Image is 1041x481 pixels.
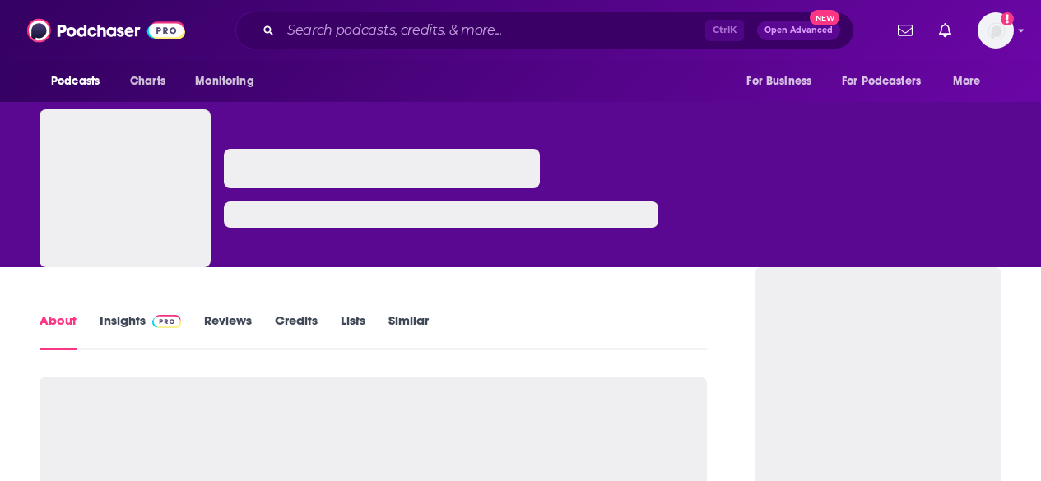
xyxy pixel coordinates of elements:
button: open menu [40,66,121,97]
img: User Profile [978,12,1014,49]
span: Ctrl K [705,20,744,41]
a: Reviews [204,312,252,350]
span: Logged in as HannahDulzo1 [978,12,1014,49]
span: More [953,70,981,93]
a: Charts [119,66,175,97]
span: Open Advanced [764,26,833,35]
span: Podcasts [51,70,100,93]
a: Credits [275,312,318,350]
a: Show notifications dropdown [932,16,958,44]
a: About [40,312,77,350]
a: InsightsPodchaser Pro [100,312,181,350]
span: For Podcasters [842,70,921,93]
img: Podchaser Pro [152,315,181,328]
a: Lists [341,312,365,350]
span: Monitoring [195,70,253,93]
span: New [810,10,839,25]
input: Search podcasts, credits, & more... [281,17,705,44]
button: open menu [941,66,1001,97]
a: Show notifications dropdown [891,16,919,44]
span: For Business [746,70,811,93]
button: open menu [184,66,275,97]
button: Open AdvancedNew [757,21,840,40]
a: Similar [388,312,429,350]
span: Charts [130,70,165,93]
img: Podchaser - Follow, Share and Rate Podcasts [27,15,185,46]
button: open menu [735,66,832,97]
button: open menu [831,66,945,97]
button: Show profile menu [978,12,1014,49]
svg: Add a profile image [1001,12,1014,25]
div: Search podcasts, credits, & more... [235,12,854,49]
